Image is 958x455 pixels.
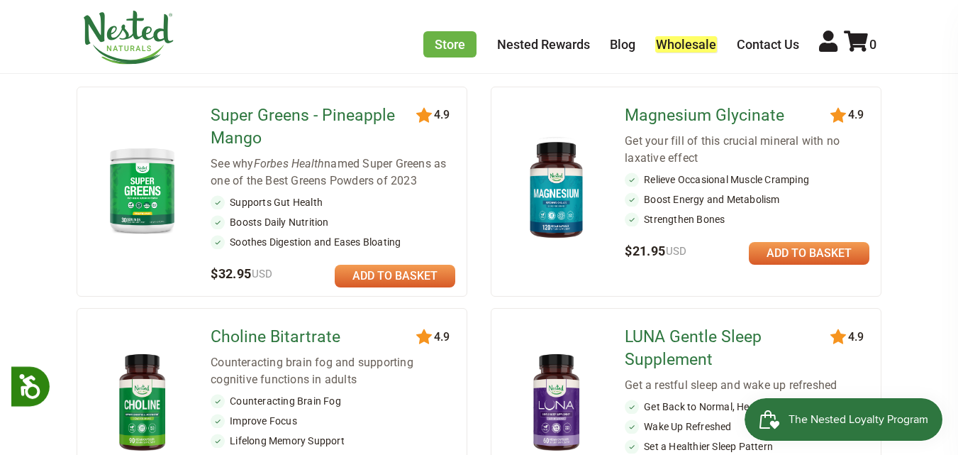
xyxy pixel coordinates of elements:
li: Set a Healthier Sleep Pattern [625,439,869,454]
a: Super Greens - Pineapple Mango [211,104,418,150]
a: Blog [610,37,635,52]
a: Magnesium Glycinate [625,104,832,127]
a: 0 [844,37,876,52]
div: Get your fill of this crucial mineral with no laxative effect [625,133,869,167]
a: Store [423,31,477,57]
li: Boost Energy and Metabolism [625,192,869,207]
span: USD [666,245,687,258]
a: Choline Bitartrate [211,326,418,349]
img: Magnesium Glycinate [514,135,599,245]
li: Supports Gut Health [211,195,455,209]
div: Counteracting brain fog and supporting cognitive functions in adults [211,354,455,388]
div: See why named Super Greens as one of the Best Greens Powders of 2023 [211,155,455,190]
img: Nested Naturals [82,11,174,65]
span: $21.95 [625,243,687,258]
li: Wake Up Refreshed [625,420,869,434]
li: Relieve Occasional Muscle Cramping [625,172,869,187]
div: Get a restful sleep and wake up refreshed [625,377,869,394]
li: Boosts Daily Nutrition [211,215,455,229]
li: Get Back to Normal, Healthy Sleep [625,400,869,414]
li: Soothes Digestion and Eases Bloating [211,235,455,249]
span: 0 [869,37,876,52]
em: Wholesale [655,36,717,53]
li: Strengthen Bones [625,212,869,226]
span: USD [252,268,273,280]
a: Wholesale [655,37,717,52]
iframe: Button to open loyalty program pop-up [745,398,944,441]
a: Contact Us [737,37,799,52]
span: $32.95 [211,266,273,281]
a: Nested Rewards [497,37,590,52]
li: Lifelong Memory Support [211,434,455,448]
li: Improve Focus [211,414,455,428]
a: LUNA Gentle Sleep Supplement [625,326,832,371]
em: Forbes Health [254,157,325,170]
li: Counteracting Brain Fog [211,394,455,408]
img: Super Greens - Pineapple Mango [100,141,185,239]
